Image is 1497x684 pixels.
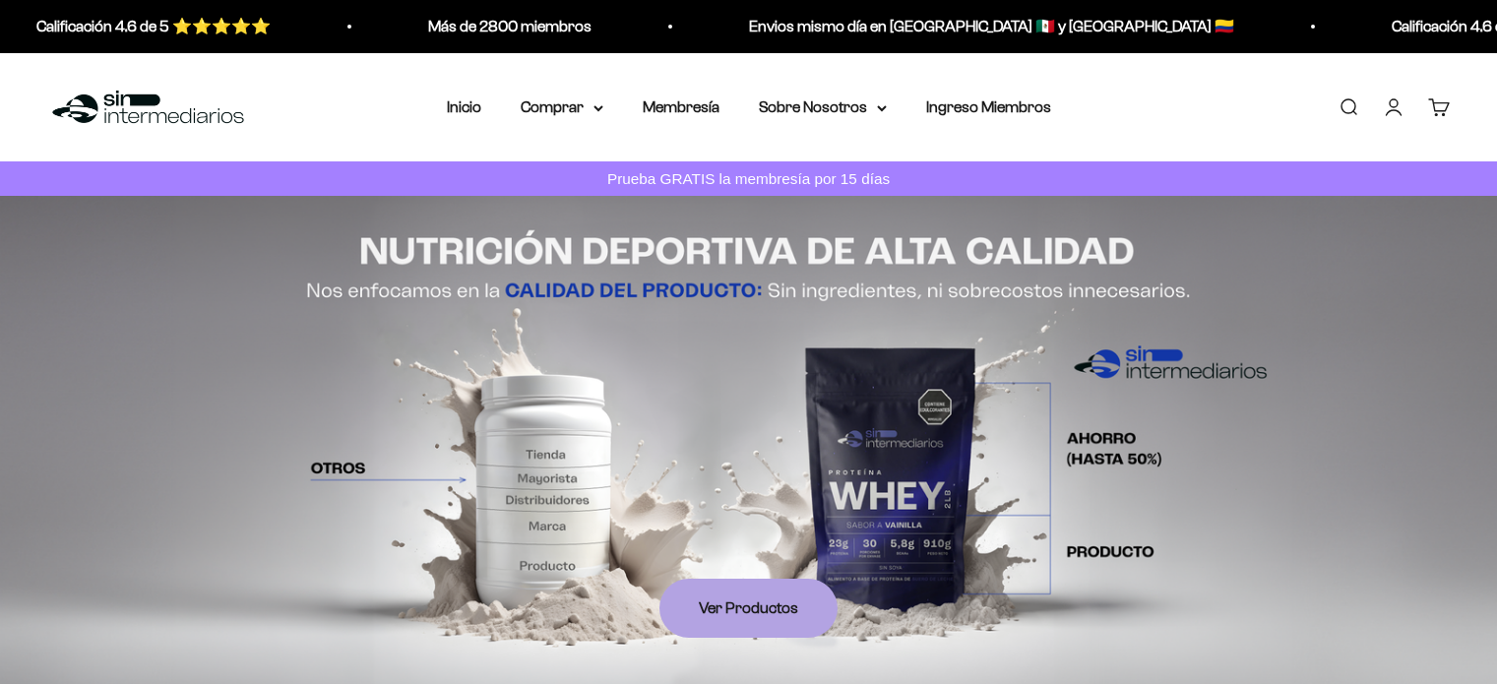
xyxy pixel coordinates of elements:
p: Más de 2800 miembros [426,14,590,39]
a: Membresía [643,98,719,115]
a: Inicio [447,98,481,115]
summary: Sobre Nosotros [759,94,887,120]
p: Calificación 4.6 de 5 ⭐️⭐️⭐️⭐️⭐️ [34,14,269,39]
summary: Comprar [521,94,603,120]
p: Envios mismo día en [GEOGRAPHIC_DATA] 🇲🇽 y [GEOGRAPHIC_DATA] 🇨🇴 [747,14,1232,39]
p: Prueba GRATIS la membresía por 15 días [602,166,895,191]
a: Ver Productos [659,579,838,638]
a: Ingreso Miembros [926,98,1051,115]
